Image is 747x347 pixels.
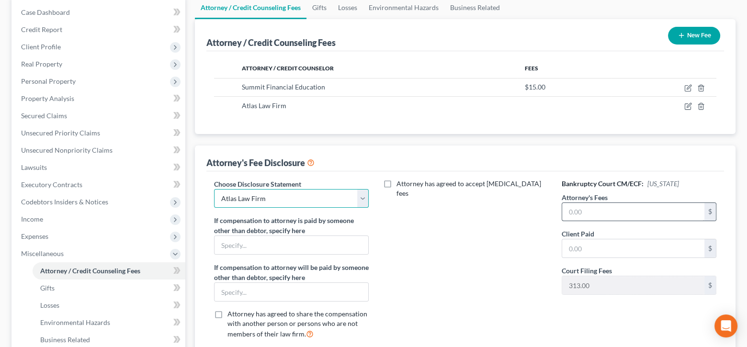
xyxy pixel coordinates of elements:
span: Atlas Law Firm [242,101,286,110]
a: Losses [33,297,185,314]
a: Gifts [33,280,185,297]
span: Codebtors Insiders & Notices [21,198,108,206]
a: Credit Report [13,21,185,38]
div: $ [704,276,716,294]
input: Specify... [215,236,368,254]
div: Open Intercom Messenger [714,314,737,337]
span: Secured Claims [21,112,67,120]
span: Losses [40,301,59,309]
a: Unsecured Nonpriority Claims [13,142,185,159]
a: Unsecured Priority Claims [13,124,185,142]
span: Case Dashboard [21,8,70,16]
h6: Bankruptcy Court CM/ECF: [562,179,716,189]
span: [US_STATE] [647,179,679,188]
div: $ [704,239,716,257]
span: Summit Financial Education [242,83,325,91]
label: If compensation to attorney will be paid by someone other than debtor, specify here [214,262,369,282]
a: Executory Contracts [13,176,185,193]
span: Attorney / Credit Counselor [242,65,334,72]
a: Lawsuits [13,159,185,176]
a: Property Analysis [13,90,185,107]
span: Income [21,215,43,223]
div: Attorney / Credit Counseling Fees [206,37,336,48]
label: Attorney's Fees [562,192,608,202]
label: Client Paid [562,229,594,239]
span: Unsecured Nonpriority Claims [21,146,113,154]
span: $15.00 [525,83,545,91]
input: 0.00 [562,276,704,294]
span: Gifts [40,284,55,292]
span: Attorney / Credit Counseling Fees [40,267,140,275]
input: Specify... [215,283,368,301]
span: Property Analysis [21,94,74,102]
span: Client Profile [21,43,61,51]
span: Attorney has agreed to share the compensation with another person or persons who are not members ... [227,310,367,338]
a: Secured Claims [13,107,185,124]
span: Business Related [40,336,90,344]
span: Personal Property [21,77,76,85]
button: New Fee [668,27,720,45]
span: Miscellaneous [21,249,64,257]
span: Lawsuits [21,163,47,171]
span: Expenses [21,232,48,240]
label: Choose Disclosure Statement [214,179,301,189]
span: Attorney has agreed to accept [MEDICAL_DATA] fees [396,179,541,197]
span: Unsecured Priority Claims [21,129,100,137]
span: Environmental Hazards [40,318,110,326]
input: 0.00 [562,239,704,257]
div: $ [704,203,716,221]
span: Fees [525,65,538,72]
input: 0.00 [562,203,704,221]
a: Attorney / Credit Counseling Fees [33,262,185,280]
a: Environmental Hazards [33,314,185,331]
a: Case Dashboard [13,4,185,21]
label: Court Filing Fees [562,266,612,276]
span: Executory Contracts [21,180,82,189]
label: If compensation to attorney is paid by someone other than debtor, specify here [214,215,369,235]
div: Attorney's Fee Disclosure [206,157,315,168]
span: Real Property [21,60,62,68]
span: Credit Report [21,25,62,34]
